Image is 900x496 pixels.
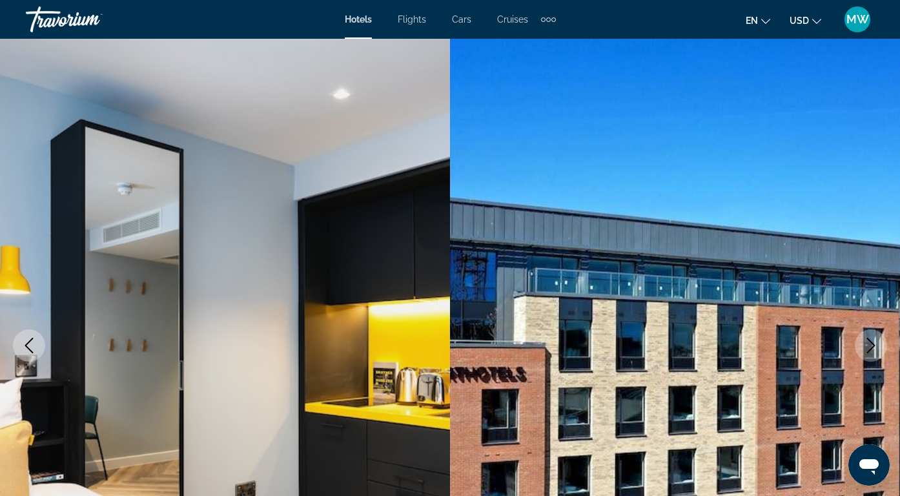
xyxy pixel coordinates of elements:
[13,329,45,362] button: Previous image
[790,11,821,30] button: Change currency
[841,6,874,33] button: User Menu
[848,444,890,486] iframe: Button to launch messaging window
[855,329,887,362] button: Next image
[790,15,809,26] span: USD
[541,9,556,30] button: Extra navigation items
[452,14,471,25] a: Cars
[26,3,155,36] a: Travorium
[398,14,426,25] a: Flights
[345,14,372,25] a: Hotels
[746,11,770,30] button: Change language
[497,14,528,25] a: Cruises
[846,13,869,26] span: MW
[746,15,758,26] span: en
